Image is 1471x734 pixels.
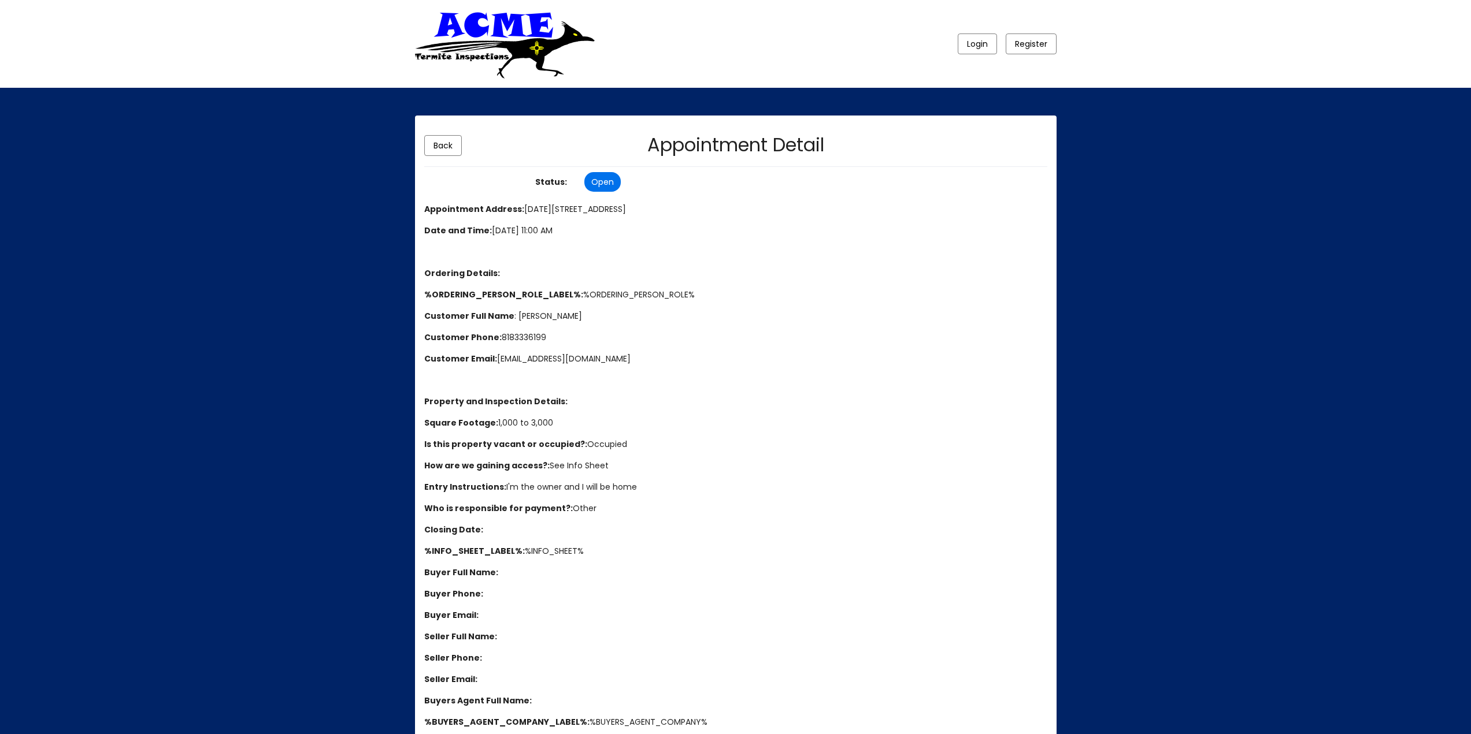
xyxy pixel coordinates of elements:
p: See Info Sheet [424,460,1047,472]
strong: Buyer Email: [424,609,479,621]
mat-chip: Open [584,172,621,192]
strong: Entry Instructions: [424,481,506,493]
p: %ORDERING_PERSON_ROLE% [424,289,1047,301]
p: %BUYERS_AGENT_COMPANY% [424,716,1047,728]
strong: Is this property vacant or occupied?: [424,438,587,450]
span: Register [1015,38,1047,50]
strong: Status: [535,176,567,188]
strong: %INFO_SHEET_LABEL%: [424,545,525,557]
button: Go Back [424,135,462,156]
p: I'm the owner and I will be home [424,481,1047,493]
p: Other [424,502,1047,515]
span: Login [967,38,988,50]
strong: %ORDERING_PERSON_ROLE_LABEL%: [424,289,583,300]
strong: Customer Phone: [424,331,502,343]
strong: Date and Time: [424,225,492,236]
strong: %BUYERS_AGENT_COMPANY_LABEL%: [424,716,590,728]
strong: Ordering Details: [424,267,500,279]
strong: Seller Phone: [424,652,482,664]
p: 1,000 to 3,000 [424,417,1047,429]
strong: Who is responsible for payment?: [424,502,573,514]
strong: Appointment Address: [424,203,524,215]
strong: Property and Inspection Details: [424,396,568,407]
h2: Appointment Detail [647,136,824,154]
p: [EMAIL_ADDRESS][DOMAIN_NAME] [424,353,1047,365]
p: %INFO_SHEET% [424,545,1047,557]
p: : [PERSON_NAME] [424,310,1047,322]
strong: Closing Date: [424,524,483,535]
button: Login [958,33,997,54]
strong: Customer Email: [424,353,497,364]
p: [DATE] 11:00 AM [424,225,1047,237]
strong: Seller Email: [424,673,477,685]
strong: Customer Full Name [424,310,514,322]
strong: Seller Full Name: [424,631,497,642]
button: Register [1006,33,1057,54]
strong: Square Footage: [424,417,498,429]
p: Occupied [424,438,1047,450]
strong: Buyer Phone: [424,588,483,599]
span: Back [433,140,453,151]
p: [DATE][STREET_ADDRESS] [424,203,1047,215]
strong: Buyer Full Name: [424,567,498,578]
strong: Buyers Agent Full Name: [424,695,532,706]
p: 8183336199 [424,331,1047,344]
strong: How are we gaining access?: [424,460,550,471]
